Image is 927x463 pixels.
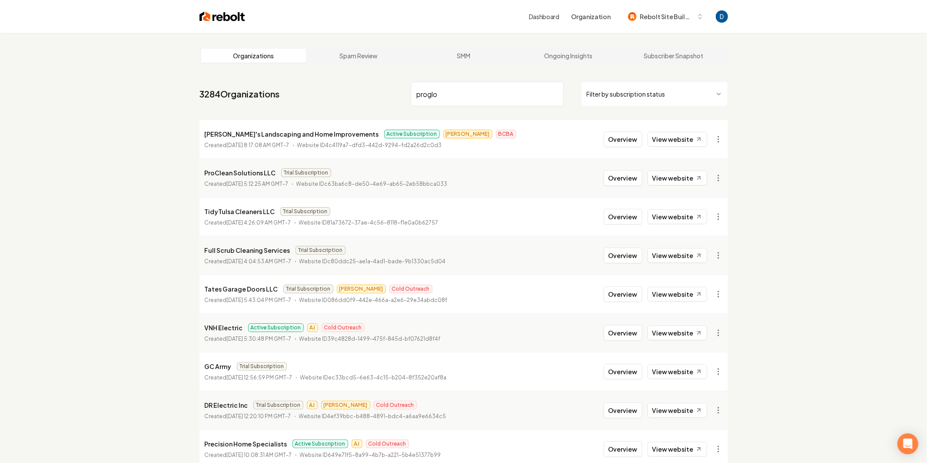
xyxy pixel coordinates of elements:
img: Rebolt Logo [199,10,245,23]
a: View website [648,287,707,302]
span: BCBA [496,130,516,138]
span: [PERSON_NAME] [443,130,492,138]
button: Overview [604,131,642,147]
p: Created [205,451,292,460]
p: Created [205,373,292,382]
a: Ongoing Insights [516,49,621,63]
time: [DATE] 8:17:08 AM GMT-7 [227,142,289,148]
time: [DATE] 12:56:59 PM GMT-7 [227,374,292,381]
span: Trial Subscription [253,401,303,409]
button: Organization [566,9,616,24]
span: Trial Subscription [281,168,331,177]
p: Website ID 81a73672-37ae-4c56-8118-f1e0a0b62757 [299,218,439,227]
a: View website [648,325,707,340]
button: Overview [604,325,642,341]
input: Search by name or ID [411,82,564,106]
span: Cold Outreach [389,285,432,293]
time: [DATE] 5:43:04 PM GMT-7 [227,297,292,303]
span: Trial Subscription [280,207,330,216]
p: Created [205,218,291,227]
p: Website ID 649e71f5-8a99-4b7b-a221-5b4e51377b99 [300,451,441,460]
p: DR Electric Inc [205,400,248,410]
p: VNH Electric [205,322,243,333]
button: Overview [604,248,642,263]
button: Overview [604,364,642,379]
p: Created [205,180,289,188]
p: Website ID ec33bcd5-6e63-4c15-b204-8f352e20af8a [300,373,447,382]
time: [DATE] 5:12:25 AM GMT-7 [227,181,289,187]
time: [DATE] 4:26:09 AM GMT-7 [227,219,291,226]
span: Cold Outreach [374,401,417,409]
a: Dashboard [529,12,559,21]
p: Website ID c63ba6c8-de50-4e69-ab65-2eb58bbca033 [296,180,448,188]
a: View website [648,403,707,418]
p: Website ID c80ddc25-ae1a-4ad1-bade-9b1330ac5d04 [299,257,446,266]
p: Website ID 39c4828d-1499-475f-845d-bf07621d8f4f [299,335,441,343]
button: Overview [604,286,642,302]
span: [PERSON_NAME] [337,285,386,293]
span: Active Subscription [384,130,440,138]
span: Cold Outreach [366,440,409,448]
p: Created [205,141,289,150]
a: View website [648,364,707,379]
a: Organizations [201,49,306,63]
span: Cold Outreach [322,323,365,332]
span: AJ [307,323,318,332]
a: View website [648,209,707,224]
button: Overview [604,441,642,457]
p: GC Army [205,361,232,372]
p: ProClean Solutions LLC [205,168,276,178]
a: View website [648,132,707,147]
span: [PERSON_NAME] [321,401,370,409]
a: View website [648,248,707,263]
a: SMM [411,49,516,63]
p: Created [205,335,292,343]
a: View website [648,171,707,185]
span: Rebolt Site Builder [640,12,693,21]
p: Website ID 086dd0f9-442e-466a-a2e6-29e34abdc08f [299,296,448,305]
p: Tates Garage Doors LLC [205,284,278,294]
a: Subscriber Snapshot [621,49,726,63]
p: Website ID 4c4119a7-dfd3-442d-9294-fd2a26d2c0d3 [297,141,442,150]
p: [PERSON_NAME]'s Landscaping and Home Improvements [205,129,379,139]
img: Rebolt Site Builder [628,12,637,21]
time: [DATE] 4:04:53 AM GMT-7 [227,258,292,265]
p: Created [205,296,292,305]
img: David Rice [716,10,728,23]
p: Created [205,257,292,266]
button: Overview [604,170,642,186]
p: Full Scrub Cleaning Services [205,245,290,255]
button: Open user button [716,10,728,23]
a: View website [648,442,707,456]
time: [DATE] 5:30:48 PM GMT-7 [227,336,292,342]
span: AJ [352,440,362,448]
span: Trial Subscription [283,285,333,293]
span: Active Subscription [248,323,304,332]
time: [DATE] 12:20:10 PM GMT-7 [227,413,291,419]
p: Precision Home Specialists [205,439,287,449]
p: Website ID 4ef39bbc-b488-4891-bdc4-a6aa9e6634c5 [299,412,446,421]
span: AJ [307,401,318,409]
span: Trial Subscription [237,362,287,371]
time: [DATE] 10:08:31 AM GMT-7 [227,452,292,458]
p: TidyTulsa Cleaners LLC [205,206,275,217]
button: Overview [604,403,642,418]
button: Overview [604,209,642,225]
span: Trial Subscription [296,246,346,255]
span: Active Subscription [292,440,348,448]
a: 3284Organizations [199,88,280,100]
a: Spam Review [306,49,411,63]
div: Open Intercom Messenger [897,433,918,454]
p: Created [205,412,291,421]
